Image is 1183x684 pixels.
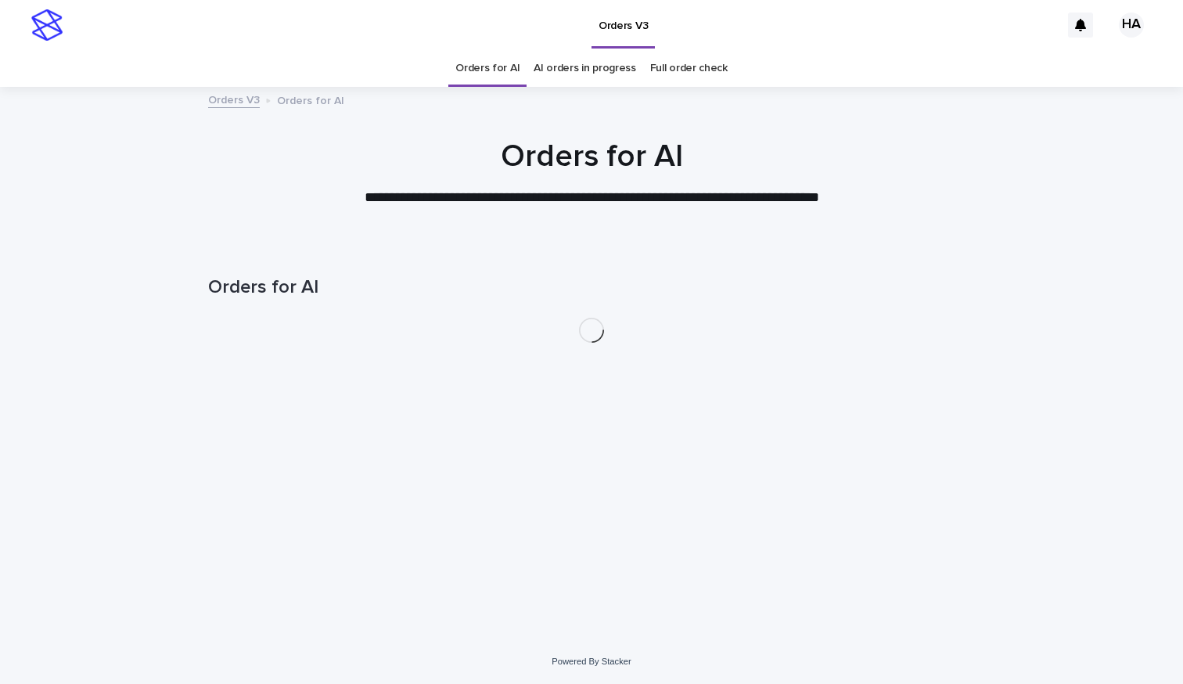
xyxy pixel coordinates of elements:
h1: Orders for AI [208,138,975,175]
a: Full order check [650,50,728,87]
h1: Orders for AI [208,276,975,299]
a: Orders V3 [208,90,260,108]
img: stacker-logo-s-only.png [31,9,63,41]
a: AI orders in progress [534,50,636,87]
a: Powered By Stacker [552,657,631,666]
a: Orders for AI [455,50,520,87]
p: Orders for AI [277,91,344,108]
div: HA [1119,13,1144,38]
